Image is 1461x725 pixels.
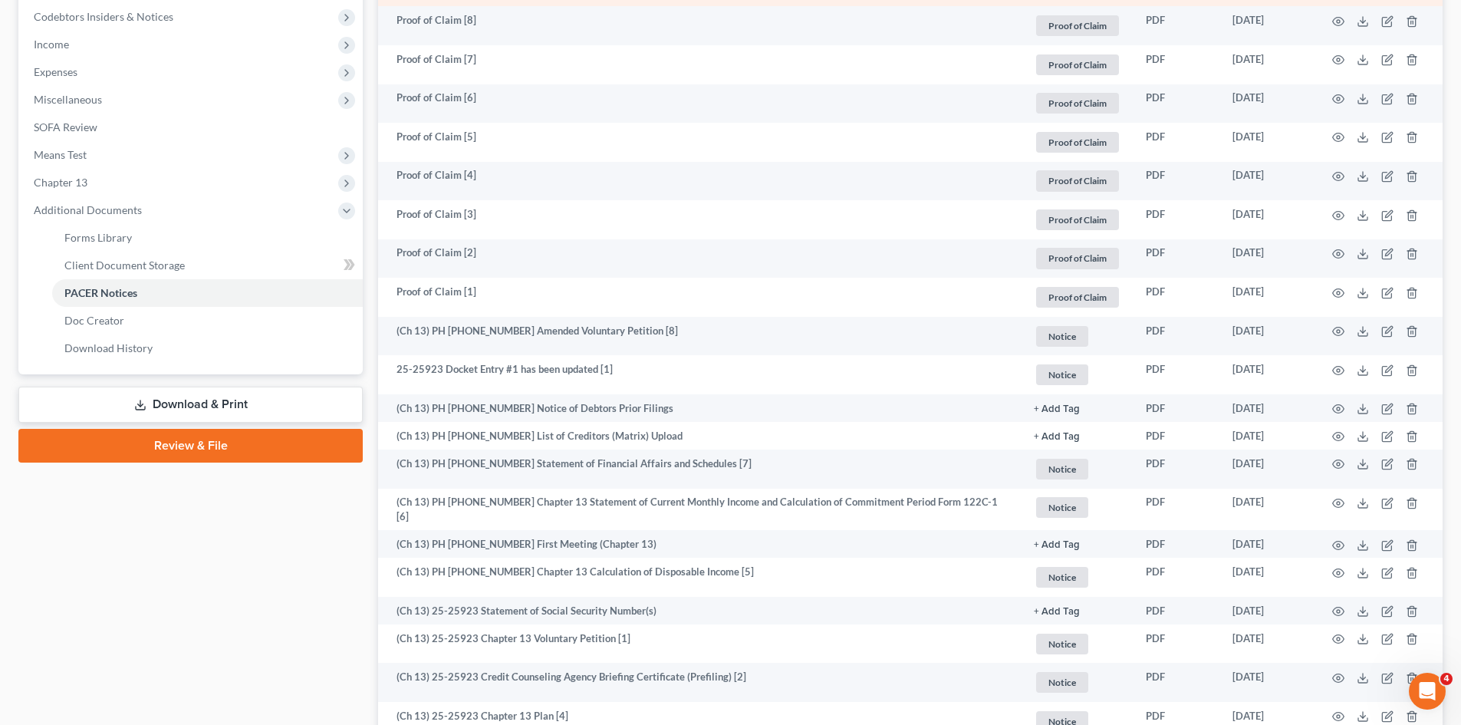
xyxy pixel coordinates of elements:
span: Notice [1036,567,1088,588]
td: (Ch 13) PH [PHONE_NUMBER] List of Creditors (Matrix) Upload [378,422,1022,450]
a: Proof of Claim [1034,168,1121,193]
td: (Ch 13) PH [PHONE_NUMBER] Amended Voluntary Petition [8] [378,317,1022,356]
td: PDF [1134,530,1220,558]
td: 25-25923 Docket Entry #1 has been updated [1] [378,355,1022,394]
span: Proof of Claim [1036,15,1119,36]
td: [DATE] [1220,84,1314,124]
td: PDF [1134,663,1220,702]
button: + Add Tag [1034,540,1080,550]
span: Download History [64,341,153,354]
a: Notice [1034,324,1121,349]
a: Download History [52,334,363,362]
td: Proof of Claim [1] [378,278,1022,317]
span: Codebtors Insiders & Notices [34,10,173,23]
td: Proof of Claim [3] [378,200,1022,239]
a: Proof of Claim [1034,285,1121,310]
button: + Add Tag [1034,432,1080,442]
iframe: Intercom live chat [1409,673,1446,710]
td: (Ch 13) PH [PHONE_NUMBER] Notice of Debtors Prior Filings [378,394,1022,422]
td: PDF [1134,355,1220,394]
td: (Ch 13) 25-25923 Chapter 13 Voluntary Petition [1] [378,624,1022,664]
td: [DATE] [1220,45,1314,84]
td: (Ch 13) PH [PHONE_NUMBER] Chapter 13 Calculation of Disposable Income [5] [378,558,1022,597]
td: [DATE] [1220,355,1314,394]
a: Download & Print [18,387,363,423]
td: [DATE] [1220,317,1314,356]
span: Additional Documents [34,203,142,216]
td: PDF [1134,489,1220,531]
td: PDF [1134,239,1220,278]
a: Client Document Storage [52,252,363,279]
span: PACER Notices [64,286,137,299]
span: Proof of Claim [1036,170,1119,191]
span: Proof of Claim [1036,93,1119,114]
td: (Ch 13) 25-25923 Statement of Social Security Number(s) [378,597,1022,624]
span: Notice [1036,364,1088,385]
td: PDF [1134,422,1220,450]
td: Proof of Claim [6] [378,84,1022,124]
a: Proof of Claim [1034,207,1121,232]
span: Miscellaneous [34,93,102,106]
td: PDF [1134,394,1220,422]
td: [DATE] [1220,450,1314,489]
td: PDF [1134,317,1220,356]
span: Doc Creator [64,314,124,327]
span: Notice [1036,634,1088,654]
td: PDF [1134,558,1220,597]
td: Proof of Claim [2] [378,239,1022,278]
td: PDF [1134,450,1220,489]
td: PDF [1134,200,1220,239]
td: [DATE] [1220,162,1314,201]
span: Client Document Storage [64,259,185,272]
td: [DATE] [1220,422,1314,450]
span: SOFA Review [34,120,97,133]
td: [DATE] [1220,530,1314,558]
td: Proof of Claim [4] [378,162,1022,201]
a: Notice [1034,362,1121,387]
a: PACER Notices [52,279,363,307]
span: Notice [1036,497,1088,518]
td: [DATE] [1220,558,1314,597]
td: (Ch 13) PH [PHONE_NUMBER] Statement of Financial Affairs and Schedules [7] [378,450,1022,489]
button: + Add Tag [1034,607,1080,617]
span: Proof of Claim [1036,132,1119,153]
td: (Ch 13) PH [PHONE_NUMBER] First Meeting (Chapter 13) [378,530,1022,558]
a: Notice [1034,456,1121,482]
a: SOFA Review [21,114,363,141]
td: [DATE] [1220,489,1314,531]
td: PDF [1134,6,1220,45]
span: 4 [1440,673,1453,685]
span: Expenses [34,65,77,78]
td: [DATE] [1220,200,1314,239]
a: Proof of Claim [1034,52,1121,77]
td: [DATE] [1220,663,1314,702]
a: Notice [1034,565,1121,590]
a: Notice [1034,631,1121,657]
td: PDF [1134,84,1220,124]
td: [DATE] [1220,278,1314,317]
td: [DATE] [1220,597,1314,624]
a: + Add Tag [1034,604,1121,618]
span: Proof of Claim [1036,209,1119,230]
span: Means Test [34,148,87,161]
td: [DATE] [1220,6,1314,45]
a: + Add Tag [1034,537,1121,552]
span: Notice [1036,326,1088,347]
td: (Ch 13) 25-25923 Credit Counseling Agency Briefing Certificate (Prefiling) [2] [378,663,1022,702]
td: PDF [1134,123,1220,162]
td: [DATE] [1220,624,1314,664]
a: Review & File [18,429,363,463]
button: + Add Tag [1034,404,1080,414]
a: Proof of Claim [1034,13,1121,38]
span: Chapter 13 [34,176,87,189]
td: Proof of Claim [7] [378,45,1022,84]
span: Notice [1036,672,1088,693]
a: Proof of Claim [1034,246,1121,271]
td: PDF [1134,45,1220,84]
td: Proof of Claim [5] [378,123,1022,162]
td: PDF [1134,278,1220,317]
a: + Add Tag [1034,429,1121,443]
span: Forms Library [64,231,132,244]
td: [DATE] [1220,394,1314,422]
a: Proof of Claim [1034,130,1121,155]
